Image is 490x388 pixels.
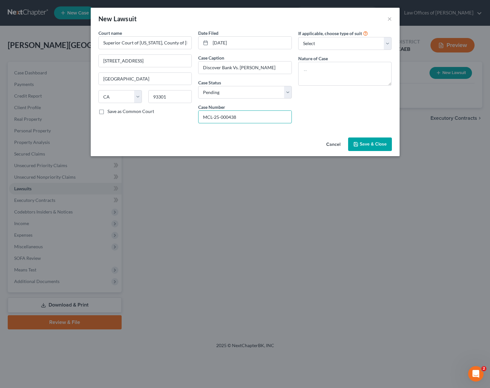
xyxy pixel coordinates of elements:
[198,54,224,61] label: Case Caption
[348,137,392,151] button: Save & Close
[210,37,291,49] input: MM/DD/YYYY
[360,141,387,147] span: Save & Close
[468,366,484,382] iframe: Intercom live chat
[99,73,192,85] input: Enter city...
[198,80,221,85] span: Case Status
[148,90,192,103] input: Enter zip...
[298,30,362,37] label: If applicable, choose type of suit
[298,55,328,62] label: Nature of Case
[98,36,192,49] input: Search court by name...
[481,366,486,371] span: 2
[99,55,192,67] input: Enter address...
[98,15,112,23] span: New
[387,15,392,23] button: ×
[98,30,122,36] span: Court name
[198,30,218,36] label: Date Filed
[107,108,154,115] label: Save as Common Court
[199,62,291,74] input: --
[199,111,291,123] input: #
[321,138,346,151] button: Cancel
[198,104,225,110] label: Case Number
[114,15,137,23] span: Lawsuit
